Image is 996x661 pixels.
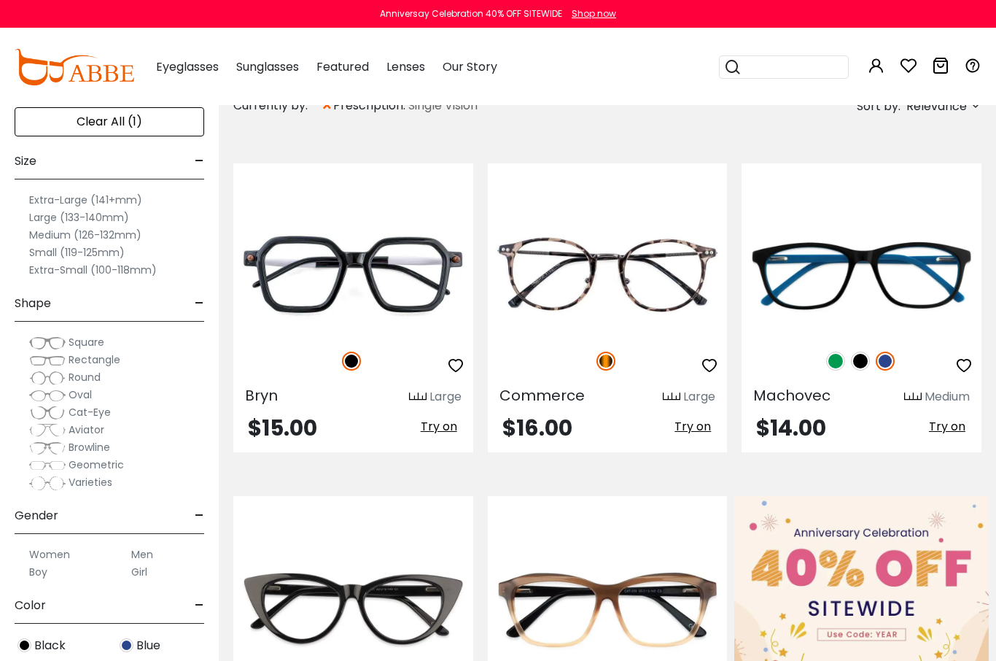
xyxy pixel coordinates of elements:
img: Square.png [29,336,66,350]
span: Aviator [69,422,104,437]
img: Green [826,352,845,371]
div: Large [429,388,462,406]
label: Large (133-140mm) [29,209,129,226]
span: $15.00 [248,412,317,444]
span: Bryn [245,385,278,406]
span: Sort by: [857,98,900,115]
button: Try on [416,417,462,436]
img: size ruler [409,392,427,403]
div: Medium [925,388,970,406]
label: Medium (126-132mm) [29,226,141,244]
span: Try on [674,418,711,435]
span: Geometric [69,457,124,472]
button: Try on [925,417,970,436]
span: Relevance [906,93,967,120]
img: size ruler [663,392,680,403]
span: prescription: [333,97,408,115]
div: Shop now [572,7,616,20]
div: Currently by: [233,93,321,119]
img: Blue Machovec - Acetate ,Universal Bridge Fit [742,216,981,336]
span: Sunglasses [236,58,299,75]
span: × [321,93,333,119]
span: Our Story [443,58,497,75]
span: Cat-Eye [69,405,111,420]
img: Blue [120,638,133,652]
label: Extra-Small (100-118mm) [29,261,157,279]
span: - [195,498,204,533]
span: Eyeglasses [156,58,219,75]
img: Aviator.png [29,423,66,438]
span: Blue [136,637,160,654]
label: Girl [131,563,147,581]
img: abbeglasses.com [15,49,134,85]
label: Small (119-125mm) [29,244,125,261]
span: $16.00 [502,412,572,444]
span: Varieties [69,475,112,490]
span: Black [34,637,66,654]
span: Commerce [499,385,585,406]
a: Shop now [564,7,616,20]
img: Varieties.png [29,476,66,491]
span: $14.00 [756,412,826,444]
img: Black Bryn - Acetate ,Universal Bridge Fit [233,216,473,336]
span: Try on [929,418,965,435]
div: Clear All (1) [15,107,204,136]
label: Women [29,546,70,563]
span: Rectangle [69,352,120,367]
span: Gender [15,498,58,533]
div: Anniversay Celebration 40% OFF SITEWIDE [380,7,562,20]
img: Black [851,352,870,371]
img: size ruler [904,392,922,403]
img: Oval.png [29,388,66,403]
img: Geometric.png [29,458,66,473]
span: Square [69,335,104,349]
span: - [195,588,204,623]
span: Shape [15,286,51,321]
button: Try on [670,417,715,436]
span: Single Vision [408,97,478,115]
label: Men [131,546,153,563]
div: Large [683,388,715,406]
img: Rectangle.png [29,353,66,368]
span: Featured [316,58,369,75]
img: Tortoise Commerce - TR ,Adjust Nose Pads [488,216,728,336]
span: Oval [69,387,92,402]
span: Lenses [386,58,425,75]
span: Machovec [753,385,830,406]
span: - [195,286,204,321]
span: Round [69,370,101,384]
span: - [195,144,204,179]
span: Browline [69,440,110,455]
span: Color [15,588,46,623]
span: Try on [421,418,457,435]
label: Extra-Large (141+mm) [29,191,142,209]
img: Blue [876,352,895,371]
img: Black [342,352,361,371]
span: Size [15,144,36,179]
img: Black [17,638,31,652]
label: Boy [29,563,47,581]
img: Round.png [29,371,66,385]
img: Cat-Eye.png [29,406,66,420]
img: Browline.png [29,441,66,455]
img: Tortoise [596,352,615,371]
